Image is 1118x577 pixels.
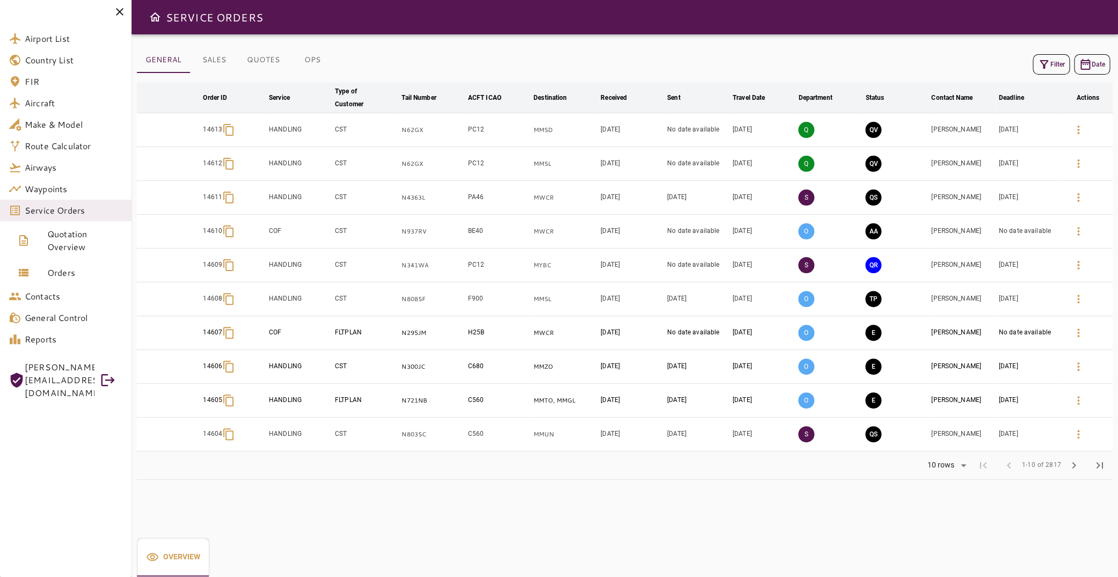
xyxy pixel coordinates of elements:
button: EXECUTION [865,359,881,375]
div: Tail Number [401,91,436,104]
td: [DATE] [996,282,1063,316]
td: [DATE] [665,418,730,451]
span: Sent [667,91,695,104]
span: chevron_right [1068,459,1080,472]
td: [DATE] [665,282,730,316]
p: MMTO, MMGL [534,396,596,405]
div: 10 rows [924,461,957,470]
span: Orders [47,266,123,279]
p: 14610 [203,227,222,236]
button: Open drawer [144,6,166,28]
div: Received [601,91,627,104]
p: O [798,325,814,341]
td: CST [333,350,399,384]
button: EXECUTION [865,392,881,408]
p: O [798,223,814,239]
td: HANDLING [267,384,333,418]
p: MWCR [534,193,596,202]
td: [PERSON_NAME] [929,350,996,384]
span: Service Orders [25,204,123,217]
p: O [798,291,814,307]
td: [DATE] [996,249,1063,282]
div: ACFT ICAO [468,91,501,104]
td: [DATE] [730,350,797,384]
p: 14606 [203,362,222,371]
td: [DATE] [598,181,665,215]
td: [DATE] [730,418,797,451]
p: MWCR [534,227,596,236]
div: Destination [534,91,567,104]
td: HANDLING [267,350,333,384]
td: [DATE] [996,384,1063,418]
td: CST [333,418,399,451]
p: 14607 [203,328,222,337]
div: Order ID [203,91,227,104]
td: F900 [466,282,531,316]
p: MMSL [534,159,596,169]
p: 14611 [203,193,222,202]
td: CST [333,215,399,249]
td: BE40 [466,215,531,249]
td: No date available [996,215,1063,249]
td: [DATE] [730,181,797,215]
button: Details [1065,117,1091,143]
td: [PERSON_NAME] [929,249,996,282]
td: [PERSON_NAME] [929,215,996,249]
button: Date [1074,54,1110,75]
p: N808SF [401,295,463,304]
td: [DATE] [996,147,1063,181]
td: HANDLING [267,147,333,181]
td: HANDLING [267,282,333,316]
span: Country List [25,54,123,67]
span: Waypoints [25,182,123,195]
td: C560 [466,418,531,451]
span: Deadline [998,91,1037,104]
td: [PERSON_NAME] [929,316,996,350]
td: HANDLING [267,249,333,282]
p: Q [798,156,814,172]
div: Sent [667,91,681,104]
td: CST [333,249,399,282]
p: 14604 [203,429,222,439]
span: Contacts [25,290,123,303]
div: basic tabs example [137,47,337,73]
td: [DATE] [730,384,797,418]
span: Route Calculator [25,140,123,152]
td: CST [333,181,399,215]
td: [DATE] [730,147,797,181]
span: Type of Customer [335,85,397,111]
td: H25B [466,316,531,350]
td: [PERSON_NAME] [929,147,996,181]
p: N803SC [401,430,463,439]
p: MYBC [534,261,596,270]
button: QUOTES [238,47,288,73]
td: [DATE] [996,181,1063,215]
button: Filter [1033,54,1070,75]
td: FLTPLAN [333,316,399,350]
p: N300JC [401,362,463,371]
td: [DATE] [598,147,665,181]
td: [DATE] [598,384,665,418]
div: Service [269,91,290,104]
p: O [798,392,814,408]
div: Deadline [998,91,1024,104]
button: Details [1065,354,1091,379]
div: Contact Name [931,91,973,104]
div: Type of Customer [335,85,383,111]
td: [PERSON_NAME] [929,418,996,451]
td: [DATE] [730,316,797,350]
td: [PERSON_NAME] [929,384,996,418]
p: MWCR [534,328,596,338]
p: O [798,359,814,375]
button: Details [1065,252,1091,278]
span: Airways [25,161,123,174]
td: No date available [665,316,730,350]
p: 14605 [203,396,222,405]
button: EXECUTION [865,325,881,341]
td: [DATE] [598,215,665,249]
td: No date available [996,316,1063,350]
div: Department [798,91,832,104]
td: FLTPLAN [333,384,399,418]
span: Order ID [203,91,241,104]
td: PC12 [466,249,531,282]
